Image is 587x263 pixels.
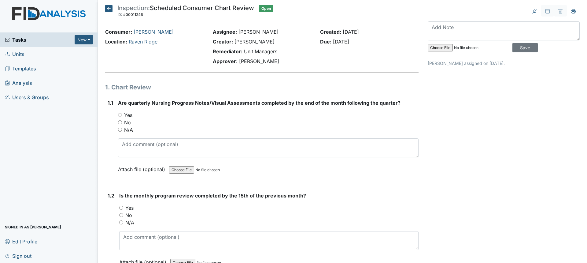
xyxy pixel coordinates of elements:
[213,48,242,54] strong: Remediator:
[124,126,133,133] label: N/A
[5,92,49,102] span: Users & Groups
[124,111,132,119] label: Yes
[125,212,132,219] label: No
[117,12,122,17] span: ID:
[238,29,279,35] span: [PERSON_NAME]
[5,251,31,261] span: Sign out
[320,39,331,45] strong: Due:
[5,49,24,59] span: Units
[105,29,132,35] strong: Consumer:
[118,128,122,132] input: N/A
[428,60,580,66] p: [PERSON_NAME] assigned on [DATE].
[234,39,275,45] span: [PERSON_NAME]
[118,162,168,173] label: Attach file (optional)
[244,48,277,54] span: Unit Managers
[118,120,122,124] input: No
[333,39,349,45] span: [DATE]
[105,83,419,92] h1: 1. Chart Review
[119,220,123,224] input: N/A
[75,35,93,44] button: New
[118,113,122,117] input: Yes
[108,99,113,107] label: 1.1
[117,4,150,12] span: Inspection:
[5,237,37,246] span: Edit Profile
[123,12,143,17] span: #00011246
[117,5,254,18] div: Scheduled Consumer Chart Review
[5,64,36,73] span: Templates
[119,193,306,199] span: Is the monthly program review completed by the 15th of the previous month?
[124,119,131,126] label: No
[5,222,61,232] span: Signed in as [PERSON_NAME]
[119,213,123,217] input: No
[119,206,123,210] input: Yes
[213,58,238,64] strong: Approver:
[129,39,157,45] a: Raven Ridge
[108,192,114,199] label: 1.2
[343,29,359,35] span: [DATE]
[125,219,134,226] label: N/A
[105,39,127,45] strong: Location:
[239,58,279,64] span: [PERSON_NAME]
[118,100,401,106] span: Are quarterly Nursing Progress Notes/Visual Assessments completed by the end of the month followi...
[5,36,75,43] a: Tasks
[125,204,134,212] label: Yes
[134,29,174,35] a: [PERSON_NAME]
[5,78,32,88] span: Analysis
[320,29,341,35] strong: Created:
[512,43,538,52] input: Save
[259,5,273,12] span: Open
[213,29,237,35] strong: Assignee:
[213,39,233,45] strong: Creator:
